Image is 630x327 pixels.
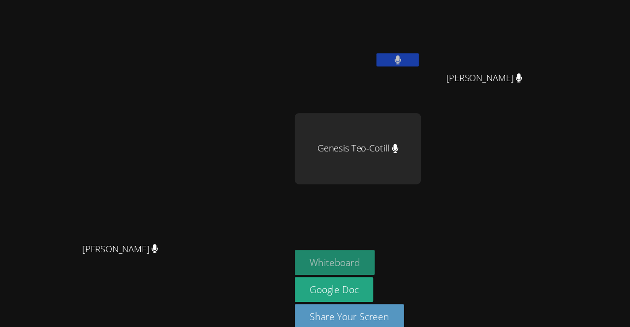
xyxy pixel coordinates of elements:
div: Genesis Teo-Cotill [312,113,429,179]
a: Google Doc [312,265,384,288]
button: Share Your Screen [312,290,413,313]
button: Whiteboard [312,240,386,263]
span: [PERSON_NAME] [115,232,185,246]
span: [PERSON_NAME] [452,74,523,88]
